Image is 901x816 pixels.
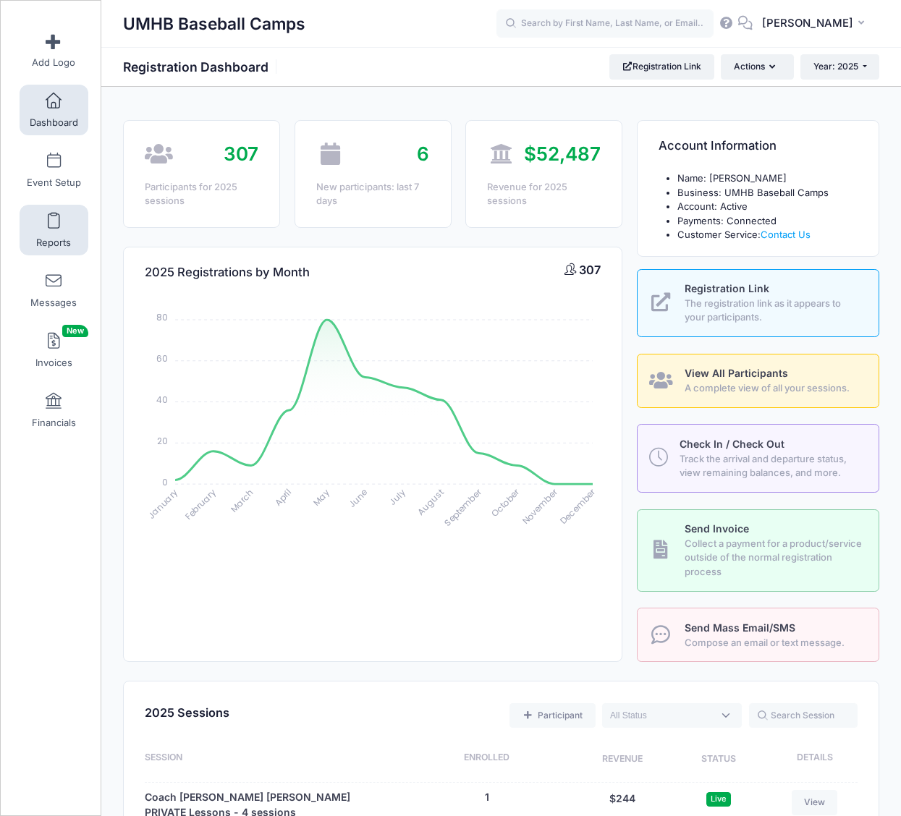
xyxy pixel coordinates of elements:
li: Account: Active [677,200,858,214]
div: Status [672,751,765,768]
span: 307 [579,263,601,277]
div: Revenue for 2025 sessions [487,180,601,208]
tspan: September [441,485,484,528]
span: View All Participants [685,367,788,379]
div: New participants: last 7 days [316,180,430,208]
a: Messages [20,265,88,315]
li: Business: UMHB Baseball Camps [677,186,858,200]
textarea: Search [610,709,713,722]
a: Event Setup [20,145,88,195]
span: 307 [224,143,258,165]
span: Check In / Check Out [680,438,784,450]
span: The registration link as it appears to your participants. [685,297,863,325]
h4: Account Information [659,126,777,167]
span: Send Mass Email/SMS [685,621,795,634]
li: Customer Service: [677,228,858,242]
span: New [62,325,88,337]
tspan: April [272,486,294,508]
tspan: June [346,486,370,510]
a: Registration Link [609,54,714,79]
tspan: March [228,486,257,515]
a: Check In / Check Out Track the arrival and departure status, view remaining balances, and more. [637,424,879,492]
a: InvoicesNew [20,325,88,375]
span: Financials [32,417,76,429]
tspan: January [145,486,181,522]
a: Registration Link The registration link as it appears to your participants. [637,269,879,337]
span: $52,487 [524,143,601,165]
tspan: July [386,486,408,508]
div: Revenue [572,751,672,768]
span: Live [706,792,731,806]
a: View [792,790,838,815]
tspan: August [415,486,446,517]
span: Collect a payment for a product/service outside of the normal registration process [685,537,863,579]
span: Year: 2025 [813,61,858,72]
tspan: 40 [156,393,168,405]
a: Add Logo [20,25,88,75]
a: Contact Us [761,229,811,240]
div: Enrolled [402,751,572,768]
a: Financials [20,385,88,435]
tspan: May [310,486,332,508]
li: Payments: Connected [677,214,858,229]
a: Dashboard [20,85,88,135]
span: Registration Link [685,282,769,294]
span: Add Logo [32,56,75,69]
tspan: December [557,485,598,527]
tspan: November [520,485,561,527]
tspan: 0 [162,475,168,488]
a: View All Participants A complete view of all your sessions. [637,354,879,408]
a: Send Mass Email/SMS Compose an email or text message. [637,608,879,662]
span: [PERSON_NAME] [762,15,853,31]
button: Actions [721,54,793,79]
tspan: October [488,485,523,519]
div: Session [145,751,401,768]
input: Search by First Name, Last Name, or Email... [496,9,714,38]
h1: Registration Dashboard [123,59,281,75]
tspan: 60 [156,352,168,365]
span: Track the arrival and departure status, view remaining balances, and more. [680,452,862,480]
a: Send Invoice Collect a payment for a product/service outside of the normal registration process [637,509,879,592]
span: Invoices [35,357,72,369]
span: 2025 Sessions [145,705,229,720]
button: [PERSON_NAME] [753,7,879,41]
span: 6 [417,143,429,165]
h1: UMHB Baseball Camps [123,7,305,41]
a: Reports [20,205,88,255]
button: Year: 2025 [800,54,879,79]
button: 1 [485,790,489,805]
tspan: 20 [157,434,168,446]
h4: 2025 Registrations by Month [145,252,310,293]
a: Add a new manual registration [509,703,595,728]
div: Participants for 2025 sessions [145,180,258,208]
span: Messages [30,297,77,309]
span: Reports [36,237,71,249]
div: Details [765,751,858,768]
span: Event Setup [27,177,81,189]
li: Name: [PERSON_NAME] [677,171,858,186]
tspan: February [182,486,218,522]
span: Dashboard [30,116,78,129]
tspan: 80 [156,311,168,323]
span: Compose an email or text message. [685,636,863,650]
span: A complete view of all your sessions. [685,381,863,396]
input: Search Session [749,703,858,728]
span: Send Invoice [685,522,749,535]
